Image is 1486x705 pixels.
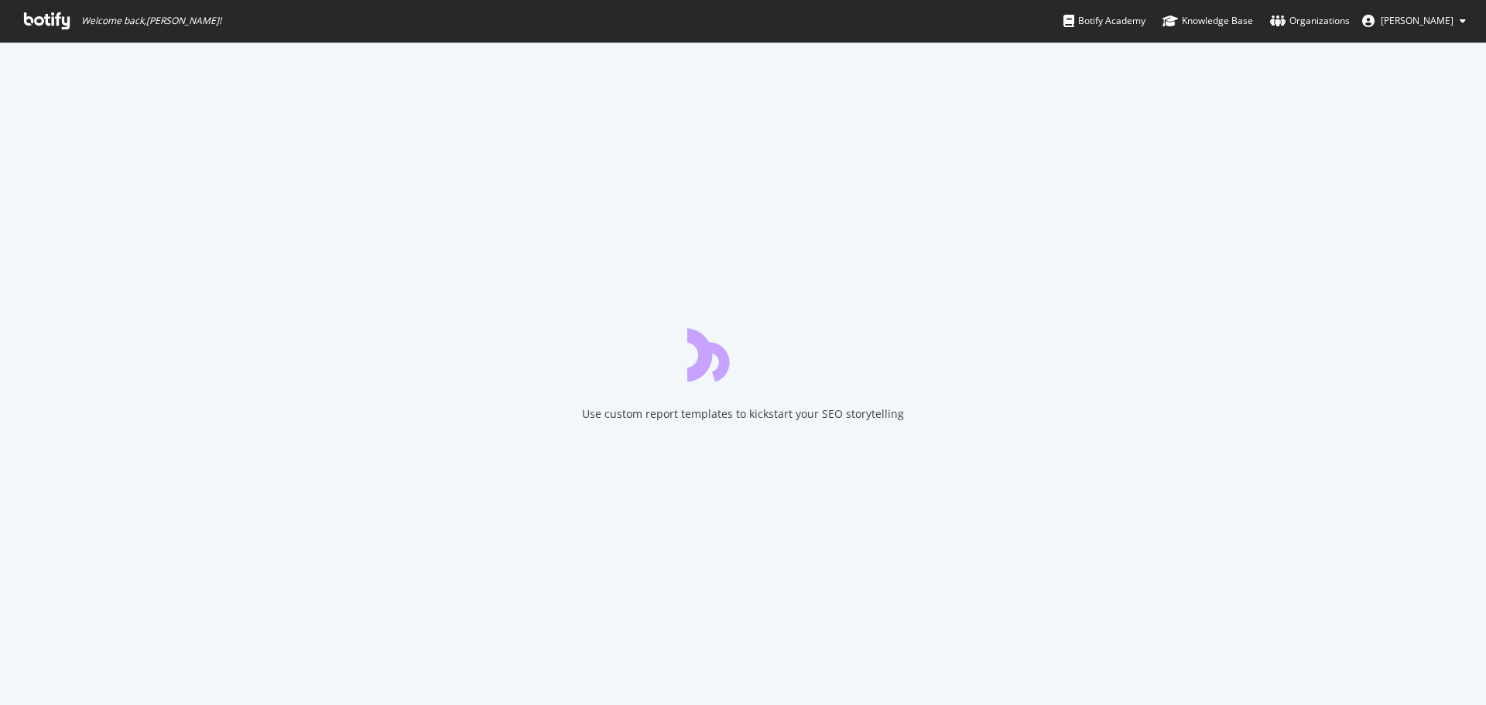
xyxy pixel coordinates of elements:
[1162,13,1253,29] div: Knowledge Base
[1270,13,1350,29] div: Organizations
[1381,14,1453,27] span: Antonin Anger
[1350,9,1478,33] button: [PERSON_NAME]
[1063,13,1145,29] div: Botify Academy
[582,406,904,422] div: Use custom report templates to kickstart your SEO storytelling
[687,326,799,382] div: animation
[81,15,221,27] span: Welcome back, [PERSON_NAME] !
